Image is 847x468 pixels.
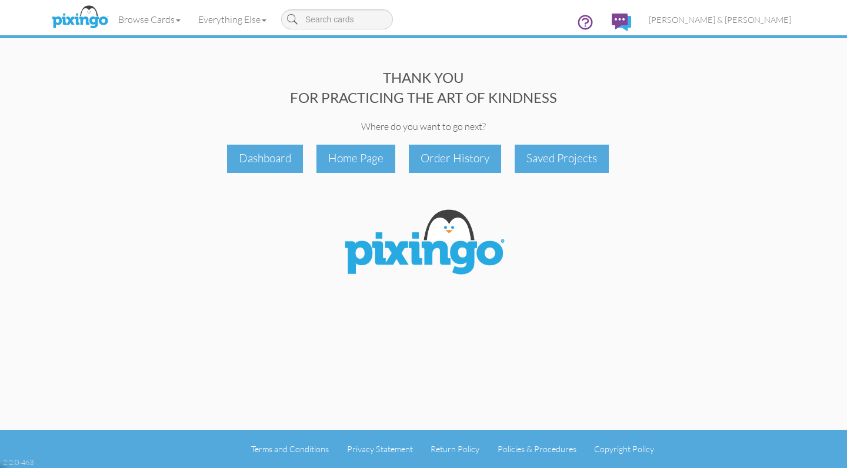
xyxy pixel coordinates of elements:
div: THANK YOU FOR PRACTICING THE ART OF KINDNESS [47,68,800,108]
div: Saved Projects [515,145,609,172]
img: comments.svg [612,14,631,31]
div: 2.2.0-463 [3,457,34,467]
span: [PERSON_NAME] & [PERSON_NAME] [649,15,791,25]
div: Where do you want to go next? [47,120,800,133]
a: Browse Cards [109,5,189,34]
a: Terms and Conditions [251,444,329,454]
img: pixingo logo [49,3,111,32]
a: Return Policy [431,444,479,454]
a: Privacy Statement [347,444,413,454]
div: Home Page [316,145,395,172]
a: [PERSON_NAME] & [PERSON_NAME] [640,5,800,35]
div: Dashboard [227,145,303,172]
a: Everything Else [189,5,275,34]
input: Search cards [281,9,393,29]
img: Pixingo Logo [335,202,512,286]
a: Policies & Procedures [498,444,576,454]
div: Order History [409,145,501,172]
a: Copyright Policy [594,444,654,454]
